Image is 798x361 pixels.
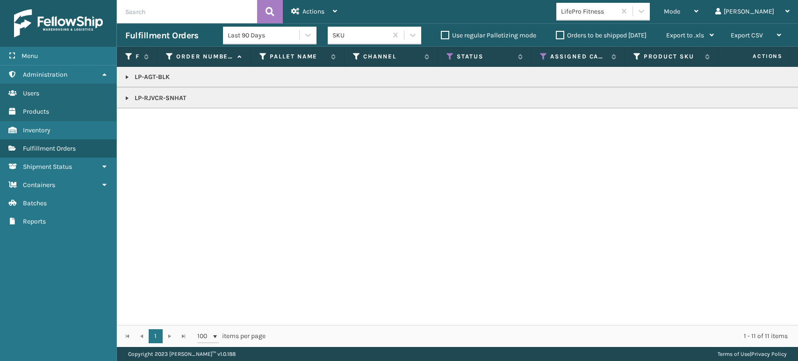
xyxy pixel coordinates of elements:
[228,30,300,40] div: Last 90 Days
[136,52,139,61] label: Fulfillment Order Id
[550,52,607,61] label: Assigned Carrier Service
[718,351,750,357] a: Terms of Use
[279,332,788,341] div: 1 - 11 of 11 items
[556,31,647,39] label: Orders to be shipped [DATE]
[176,52,233,61] label: Order Number
[14,9,103,37] img: logo
[23,108,49,116] span: Products
[561,7,617,16] div: LifePro Fitness
[270,52,326,61] label: Pallet Name
[128,347,236,361] p: Copyright 2023 [PERSON_NAME]™ v 1.0.188
[23,181,55,189] span: Containers
[302,7,324,15] span: Actions
[441,31,536,39] label: Use regular Palletizing mode
[666,31,704,39] span: Export to .xls
[197,332,211,341] span: 100
[23,89,39,97] span: Users
[723,49,788,64] span: Actions
[23,217,46,225] span: Reports
[751,351,787,357] a: Privacy Policy
[644,52,700,61] label: Product SKU
[332,30,388,40] div: SKU
[22,52,38,60] span: Menu
[664,7,680,15] span: Mode
[363,52,420,61] label: Channel
[457,52,513,61] label: Status
[718,347,787,361] div: |
[23,71,67,79] span: Administration
[23,126,50,134] span: Inventory
[23,163,72,171] span: Shipment Status
[125,30,198,41] h3: Fulfillment Orders
[731,31,763,39] span: Export CSV
[23,199,47,207] span: Batches
[23,144,76,152] span: Fulfillment Orders
[197,329,266,343] span: items per page
[149,329,163,343] a: 1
